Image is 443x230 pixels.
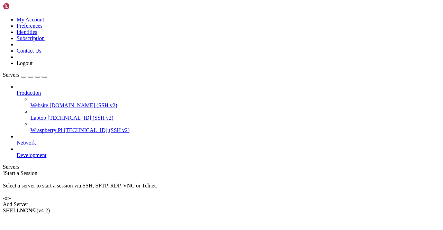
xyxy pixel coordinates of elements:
span: [DOMAIN_NAME] (SSH v2) [49,102,117,108]
span: Development [17,152,46,158]
a: Network [17,140,440,146]
span: SHELL © [3,208,50,213]
span: Start a Session [5,170,37,176]
span: Servers [3,72,19,78]
a: Subscription [17,35,45,41]
div: Servers [3,164,440,170]
li: Laptop [TECHNICAL_ID] (SSH v2) [30,109,440,121]
span: Network [17,140,36,146]
li: Development [17,146,440,158]
a: Identities [17,29,37,35]
a: Development [17,152,440,158]
a: Production [17,90,440,96]
li: Wraspberry Pi [TECHNICAL_ID] (SSH v2) [30,121,440,134]
a: Servers [3,72,47,78]
li: Website [DOMAIN_NAME] (SSH v2) [30,96,440,109]
span: [TECHNICAL_ID] (SSH v2) [47,115,113,121]
div: Select a server to start a session via SSH, SFTP, RDP, VNC or Telnet. -or- [3,176,440,201]
a: Logout [17,60,33,66]
a: Wraspberry Pi [TECHNICAL_ID] (SSH v2) [30,127,440,134]
li: Network [17,134,440,146]
span: Production [17,90,41,96]
div: Add Server [3,201,440,208]
b: NGN [20,208,33,213]
a: My Account [17,17,44,22]
span: 4.2.0 [37,208,50,213]
span: Wraspberry Pi [30,127,62,133]
a: Preferences [17,23,43,29]
img: Shellngn [3,3,43,10]
a: Contact Us [17,48,42,54]
span: Website [30,102,48,108]
a: Laptop [TECHNICAL_ID] (SSH v2) [30,115,440,121]
li: Production [17,84,440,134]
span:  [3,170,5,176]
span: Laptop [30,115,46,121]
a: Website [DOMAIN_NAME] (SSH v2) [30,102,440,109]
span: [TECHNICAL_ID] (SSH v2) [64,127,129,133]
